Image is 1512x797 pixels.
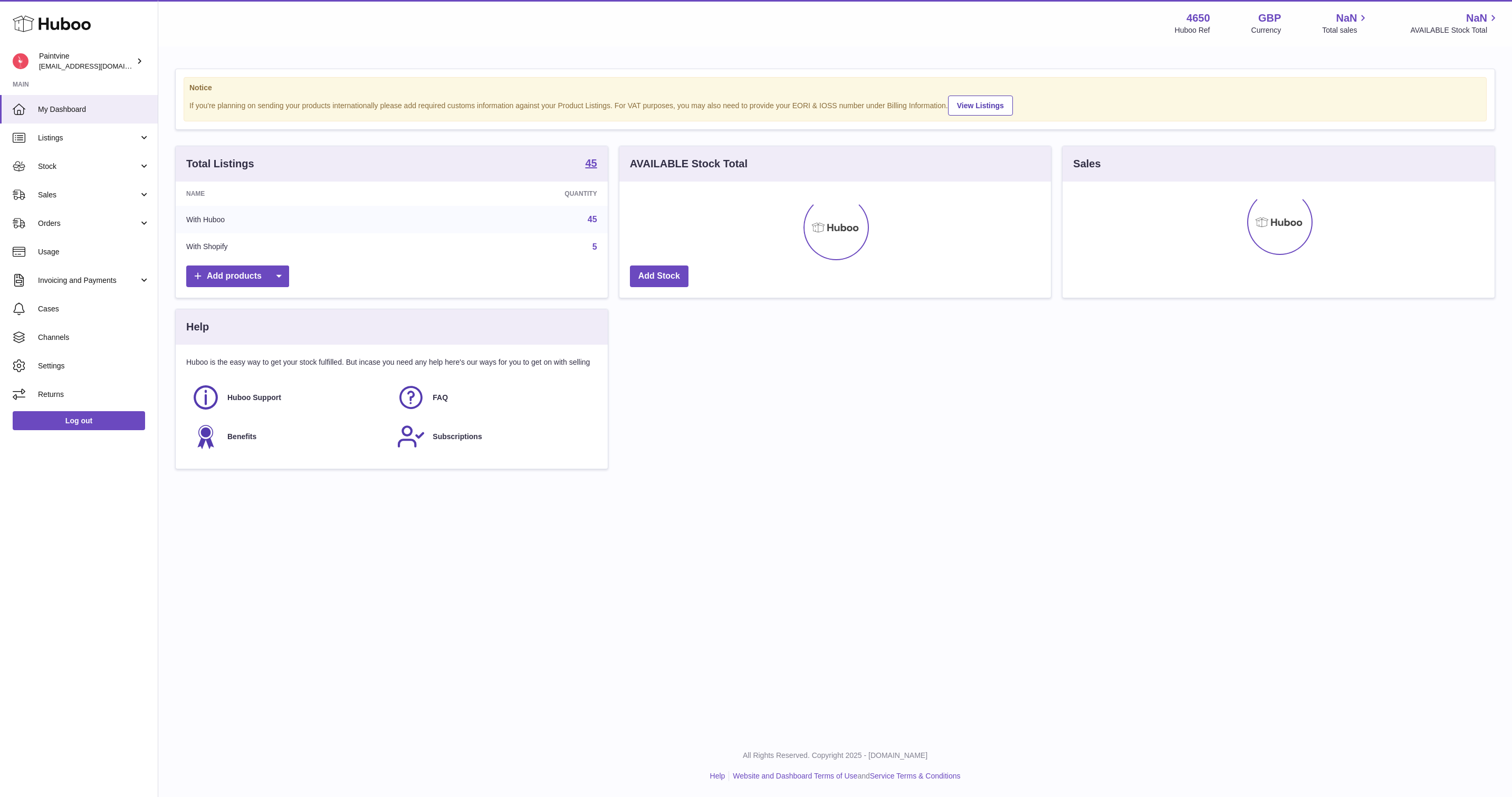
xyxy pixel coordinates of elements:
[1466,11,1487,25] span: NaN
[39,62,155,70] span: [EMAIL_ADDRESS][DOMAIN_NAME]
[1073,157,1100,171] h3: Sales
[1336,11,1357,25] span: NaN
[1251,25,1281,35] div: Currency
[38,276,139,286] span: Invoicing and Payments
[585,158,597,170] a: 45
[13,411,145,430] a: Log out
[227,432,256,442] span: Benefits
[630,265,688,287] a: Add Stock
[38,333,150,343] span: Channels
[186,320,209,334] h3: Help
[192,422,386,451] a: Benefits
[630,157,748,171] h3: AVAILABLE Stock Total
[176,182,408,206] th: Name
[167,751,1504,761] p: All Rights Reserved. Copyright 2025 - [DOMAIN_NAME]
[1410,11,1499,35] a: NaN AVAILABLE Stock Total
[186,357,597,367] p: Huboo is the easy way to get your stock fulfilled. But incase you need any help here's our ways f...
[729,771,960,781] li: and
[189,94,1481,116] div: If you're planning on sending your products internationally please add required customs informati...
[870,772,961,780] a: Service Terms & Conditions
[38,162,139,172] span: Stock
[38,105,150,115] span: My Dashboard
[433,432,482,442] span: Subscriptions
[227,393,281,403] span: Huboo Support
[1410,25,1499,35] span: AVAILABLE Stock Total
[186,157,254,171] h3: Total Listings
[592,242,597,251] a: 5
[585,158,597,168] strong: 45
[1258,11,1281,25] strong: GBP
[189,83,1481,93] strong: Notice
[1322,11,1369,35] a: NaN Total sales
[1186,11,1210,25] strong: 4650
[397,383,591,412] a: FAQ
[38,219,139,229] span: Orders
[186,265,289,287] a: Add products
[192,383,386,412] a: Huboo Support
[38,133,139,143] span: Listings
[588,215,597,224] a: 45
[948,96,1013,116] a: View Listings
[1322,25,1369,35] span: Total sales
[176,233,408,261] td: With Shopify
[13,53,28,69] img: euan@paintvine.co.uk
[38,247,150,257] span: Usage
[39,51,134,71] div: Paintvine
[733,772,857,780] a: Website and Dashboard Terms of Use
[38,390,150,400] span: Returns
[397,422,591,451] a: Subscriptions
[408,182,607,206] th: Quantity
[38,190,139,200] span: Sales
[176,206,408,233] td: With Huboo
[433,393,448,403] span: FAQ
[1175,25,1210,35] div: Huboo Ref
[38,361,150,371] span: Settings
[710,772,725,780] a: Help
[38,304,150,314] span: Cases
